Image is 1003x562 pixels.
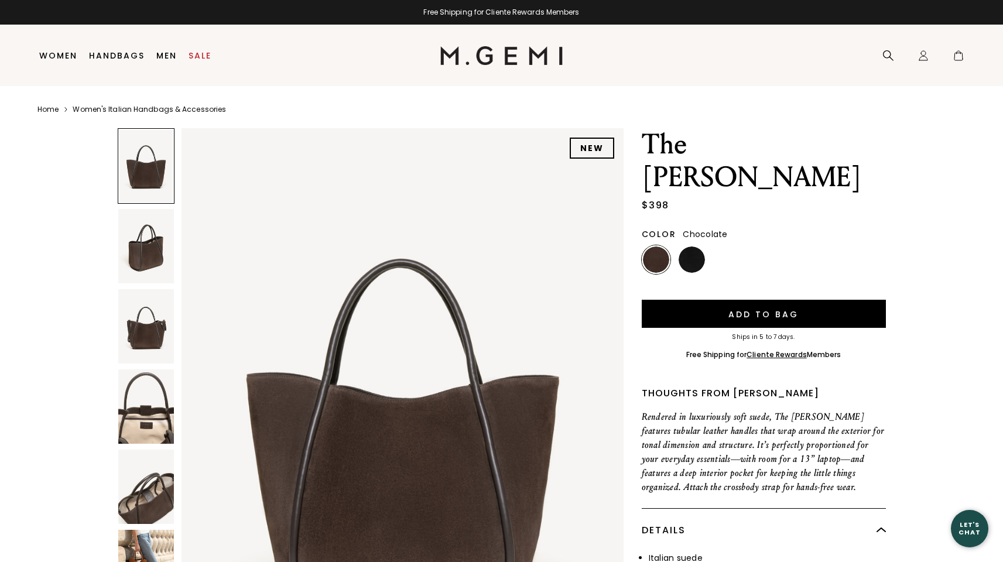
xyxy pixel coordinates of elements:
img: Black [679,246,705,273]
img: The Ursula Tote [118,209,174,283]
img: The Ursula Tote [118,450,174,524]
a: Sale [189,51,211,60]
span: Chocolate [683,228,727,240]
a: Men [156,51,177,60]
div: Free Shipping for Members [686,350,841,359]
img: Latte [714,246,741,273]
img: M.Gemi [440,46,563,65]
div: $398 [642,198,669,213]
img: The Ursula Tote [118,289,174,364]
a: Women's Italian Handbags & Accessories [73,105,226,114]
div: Details [642,509,886,552]
a: Home [37,105,59,114]
div: Thoughts from [PERSON_NAME] [642,386,886,400]
a: Cliente Rewards [747,349,807,359]
a: Handbags [89,51,145,60]
img: Chocolate [643,246,669,273]
div: NEW [570,138,614,159]
h2: Color [642,229,676,239]
div: Let's Chat [951,521,988,536]
div: Ships in 5 to 7 days. [642,334,886,341]
img: The Ursula Tote [118,369,174,444]
h1: The [PERSON_NAME] [642,128,886,194]
button: Add to Bag [642,300,886,328]
a: Women [39,51,77,60]
p: Rendered in luxuriously soft suede, The [PERSON_NAME] features tubular leather handles that wrap ... [642,410,886,494]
